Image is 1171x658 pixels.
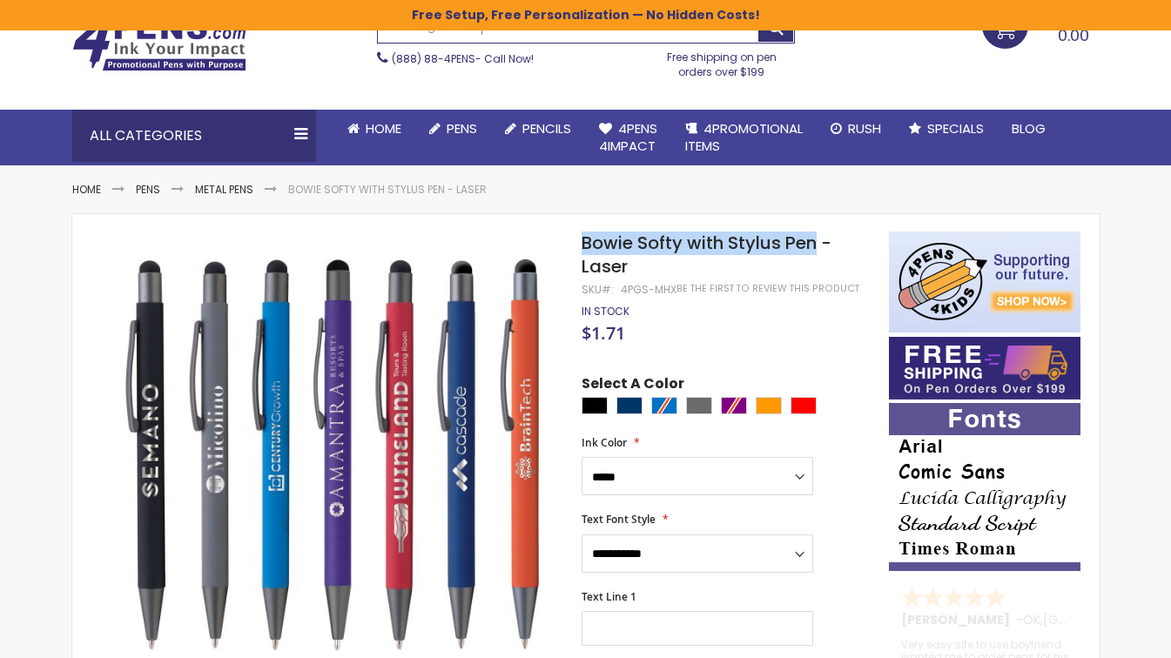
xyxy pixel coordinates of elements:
[582,512,656,527] span: Text Font Style
[522,119,571,138] span: Pencils
[392,51,475,66] a: (888) 88-4PENS
[901,611,1016,628] span: [PERSON_NAME]
[889,232,1080,332] img: 4pens 4 kids
[582,397,608,414] div: Black
[616,397,643,414] div: Navy Blue
[582,321,625,345] span: $1.71
[582,304,629,319] span: In stock
[671,110,817,166] a: 4PROMOTIONALITEMS
[649,44,795,78] div: Free shipping on pen orders over $199
[72,16,246,71] img: 4Pens Custom Pens and Promotional Products
[889,403,1080,571] img: font-personalization-examples
[621,283,676,297] div: 4PGS-MHX
[927,119,984,138] span: Specials
[491,110,585,148] a: Pencils
[333,110,415,148] a: Home
[72,110,316,162] div: All Categories
[1058,24,1089,46] span: 0.00
[895,110,998,148] a: Specials
[72,182,101,197] a: Home
[1012,119,1046,138] span: Blog
[582,374,684,398] span: Select A Color
[288,183,487,197] li: Bowie Softy with Stylus Pen - Laser
[582,435,627,450] span: Ink Color
[686,397,712,414] div: Grey
[366,119,401,138] span: Home
[1023,611,1040,628] span: OK
[599,119,657,155] span: 4Pens 4impact
[415,110,491,148] a: Pens
[195,182,253,197] a: Metal Pens
[447,119,477,138] span: Pens
[756,397,782,414] div: Orange
[848,119,881,138] span: Rush
[585,110,671,166] a: 4Pens4impact
[582,305,629,319] div: Availability
[1016,611,1171,628] span: - ,
[392,51,534,66] span: - Call Now!
[817,110,895,148] a: Rush
[889,337,1080,399] img: Free shipping on orders over $199
[1027,611,1171,658] iframe: Google Customer Reviews
[998,110,1060,148] a: Blog
[791,397,817,414] div: Red
[136,182,160,197] a: Pens
[685,119,803,155] span: 4PROMOTIONAL ITEMS
[676,282,859,295] a: Be the first to review this product
[582,282,614,297] strong: SKU
[582,589,636,604] span: Text Line 1
[582,231,831,279] span: Bowie Softy with Stylus Pen - Laser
